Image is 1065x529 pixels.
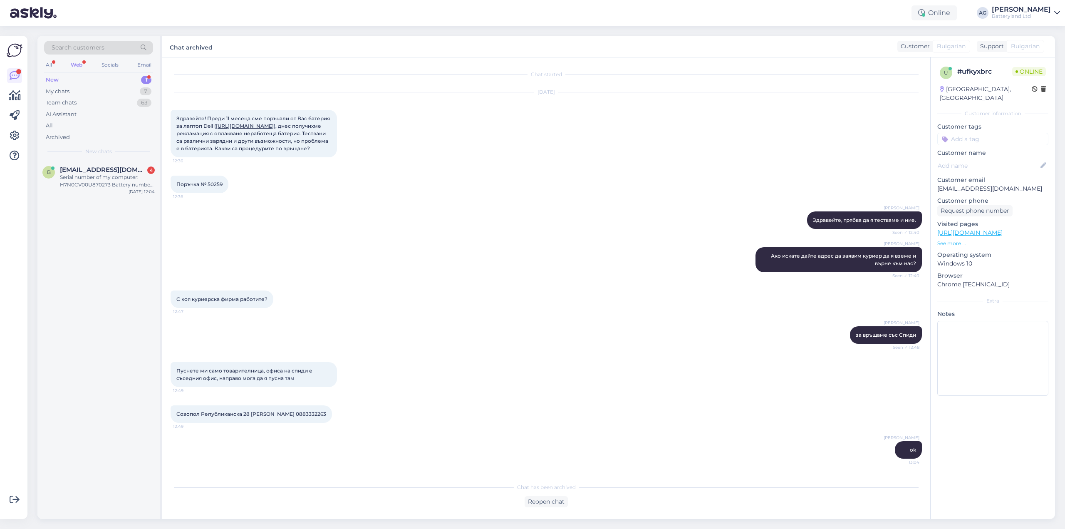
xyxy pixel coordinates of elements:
span: Ако искате дайте адрес да заявим куриер да я вземе и върне към нас? [771,253,917,266]
span: 12:49 [173,387,204,394]
span: 12:36 [173,194,204,200]
div: [PERSON_NAME] [992,6,1051,13]
input: Add a tag [937,133,1048,145]
span: за връщаме със Спиди [856,332,916,338]
p: Customer phone [937,196,1048,205]
span: С коя куриерска фирма работите? [176,296,267,302]
span: 12:49 [173,423,204,430]
p: Chrome [TECHNICAL_ID] [937,280,1048,289]
span: 12:36 [173,158,204,164]
input: Add name [938,161,1039,170]
span: Bulgarian [937,42,966,51]
a: [URL][DOMAIN_NAME] [216,123,274,129]
div: All [44,60,54,70]
span: Поръчка № 50259 [176,181,223,187]
div: Extra [937,297,1048,305]
p: Customer tags [937,122,1048,131]
div: [DATE] [171,88,922,96]
div: Team chats [46,99,77,107]
label: Chat archived [170,41,213,52]
span: [PERSON_NAME] [884,241,919,247]
p: [EMAIL_ADDRESS][DOMAIN_NAME] [937,184,1048,193]
div: Web [69,60,84,70]
div: Socials [100,60,120,70]
span: Online [1012,67,1046,76]
span: Созопол Републиканска 28 [PERSON_NAME] 0883332263 [176,411,326,417]
div: # ufkyxbrc [957,67,1012,77]
p: Visited pages [937,220,1048,228]
div: 63 [137,99,151,107]
div: Customer [897,42,930,51]
div: My chats [46,87,69,96]
img: Askly Logo [7,42,22,58]
div: Online [911,5,957,20]
div: 4 [147,166,155,174]
span: [PERSON_NAME] [884,320,919,326]
div: Customer information [937,110,1048,117]
span: u [944,70,948,76]
span: [PERSON_NAME] [884,205,919,211]
div: Support [977,42,1004,51]
div: AI Assistant [46,110,77,119]
span: Bulgarian [1011,42,1040,51]
span: ok [910,447,916,453]
span: New chats [85,148,112,155]
div: [GEOGRAPHIC_DATA], [GEOGRAPHIC_DATA] [940,85,1032,102]
span: baroveca_@abv.bg [60,166,146,174]
span: Search customers [52,43,104,52]
p: See more ... [937,240,1048,247]
div: 1 [141,76,151,84]
p: Windows 10 [937,259,1048,268]
p: Browser [937,271,1048,280]
div: Batteryland Ltd [992,13,1051,20]
span: [PERSON_NAME] [884,435,919,441]
span: Seen ✓ 12:40 [888,229,919,236]
span: b [47,169,51,175]
p: Operating system [937,251,1048,259]
div: Email [136,60,153,70]
p: Customer name [937,149,1048,157]
div: Request phone number [937,205,1013,216]
span: Здравейте, трябва да я тестваме и ние. [813,217,916,223]
div: AG [977,7,988,19]
div: [DATE] 12:04 [129,189,155,195]
div: Archived [46,133,70,142]
span: Пуснете ми само товарителница, офиса на спиди е съседния офис, направо мога да я пусна там [176,368,314,381]
p: Customer email [937,176,1048,184]
span: 13:04 [888,459,919,465]
div: Serial number of my computer: H7N0CV00U870273 Battery number: B31Bn9H 0B200-02020000M-A1A1A-721-A7DF [60,174,155,189]
a: [URL][DOMAIN_NAME] [937,229,1003,236]
span: Seen ✓ 12:48 [888,344,919,350]
div: Reopen chat [525,496,568,507]
div: Chat started [171,71,922,78]
div: 7 [140,87,151,96]
span: Здравейте! Преди 11 месеца сме поръчали от Вас батерия за лаптоп Dell ( ), днес получихме реклама... [176,115,331,151]
div: New [46,76,59,84]
span: Seen ✓ 12:40 [888,273,919,279]
a: [PERSON_NAME]Batteryland Ltd [992,6,1060,20]
span: 12:47 [173,308,204,315]
div: All [46,122,53,130]
p: Notes [937,310,1048,318]
span: Chat has been archived [517,484,576,491]
span: [PERSON_NAME] [884,470,919,477]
